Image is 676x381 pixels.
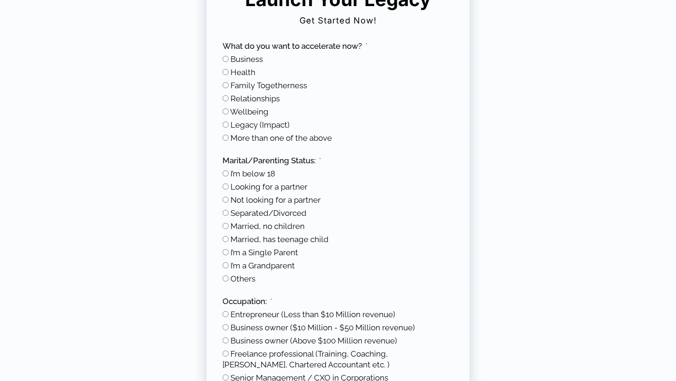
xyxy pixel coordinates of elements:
span: Looking for a partner [230,182,307,191]
label: Marital/Parenting Status: [223,155,322,166]
h2: Get Started Now! [221,12,455,29]
span: Freelance professional (Training, Coaching, [PERSON_NAME], Chartered Accountant etc. ) [223,349,390,369]
span: Health [230,68,255,77]
span: Business owner (Above $100 Million revenue) [230,336,397,345]
input: Relationships [223,95,229,101]
label: Occupation: [223,296,273,307]
span: Not looking for a partner [230,195,321,205]
input: Wellbeing [223,108,229,114]
input: Freelance professional (Training, Coaching, Baker, Chartered Accountant etc. ) [223,351,229,357]
span: I’m a Grandparent [230,261,295,270]
span: Married, has teenage child [230,235,329,244]
span: Legacy (Impact) [230,120,290,130]
input: Family Togetherness [223,82,229,88]
span: More than one of the above [230,133,332,143]
span: Business [230,54,263,64]
label: What do you want to accelerate now? [223,41,368,52]
span: I’m below 18 [230,169,275,178]
input: Business owner (Above $100 Million revenue) [223,337,229,343]
span: I’m a Single Parent [230,248,298,257]
input: I’m a Single Parent [223,249,229,255]
span: Wellbeing [230,107,269,116]
input: Others [223,275,229,282]
input: Entrepreneur (Less than $10 Million revenue) [223,311,229,317]
input: Legacy (Impact) [223,122,229,128]
input: Married, has teenage child [223,236,229,242]
input: Business [223,56,229,62]
span: Business owner ($10 Million - $50 Million revenue) [230,323,415,332]
span: Relationships [230,94,280,103]
input: Looking for a partner [223,183,229,190]
input: Separated/Divorced [223,210,229,216]
span: Others [230,274,255,283]
input: Married, no children [223,223,229,229]
span: Entrepreneur (Less than $10 Million revenue) [230,310,395,319]
span: Family Togetherness [230,81,307,90]
span: Married, no children [230,221,305,231]
input: More than one of the above [223,135,229,141]
input: Senior Management / CXO in Corporations [223,374,229,381]
input: I’m a Grandparent [223,262,229,268]
input: Health [223,69,229,75]
span: Separated/Divorced [230,208,307,218]
input: Business owner ($10 Million - $50 Million revenue) [223,324,229,330]
input: Not looking for a partner [223,197,229,203]
input: I’m below 18 [223,170,229,176]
